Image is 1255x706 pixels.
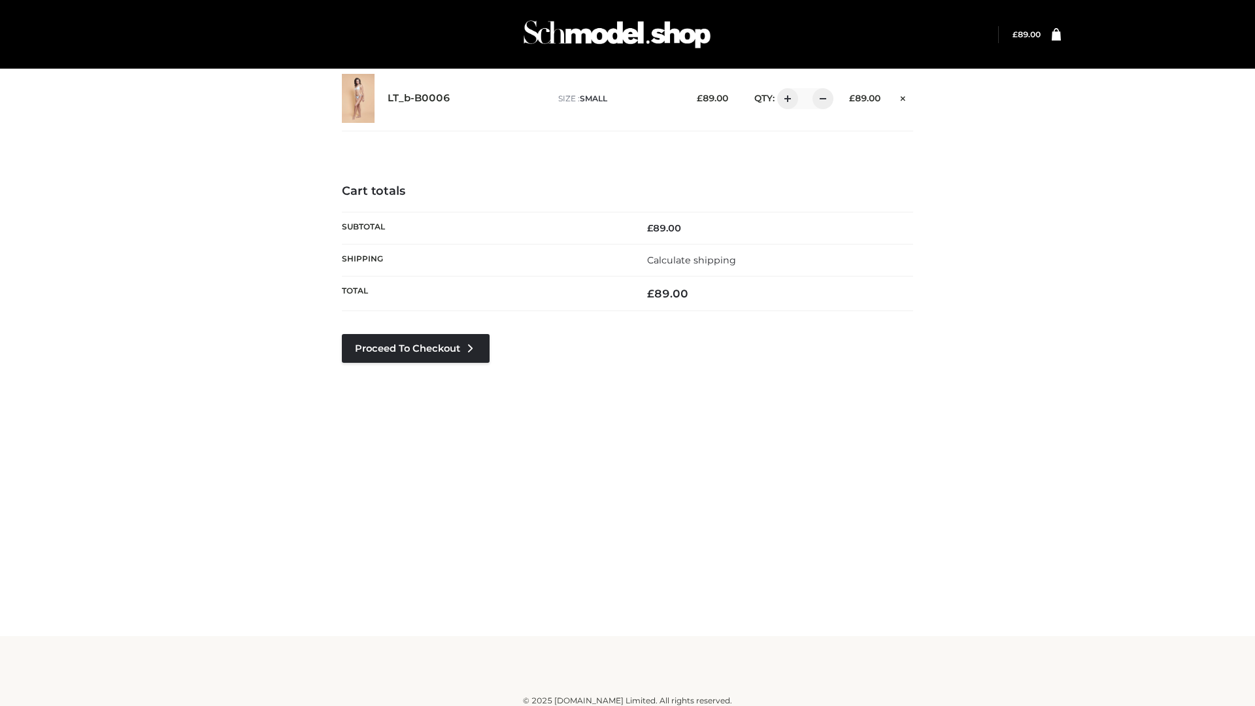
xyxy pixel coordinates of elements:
span: £ [647,287,654,300]
div: QTY: [741,88,829,109]
th: Shipping [342,244,627,276]
a: Proceed to Checkout [342,334,490,363]
span: £ [1012,29,1018,39]
img: LT_b-B0006 - SMALL [342,74,375,123]
bdi: 89.00 [849,93,880,103]
th: Total [342,277,627,311]
span: £ [697,93,703,103]
a: £89.00 [1012,29,1041,39]
span: £ [647,222,653,234]
bdi: 89.00 [647,287,688,300]
bdi: 89.00 [697,93,728,103]
h4: Cart totals [342,184,913,199]
a: Remove this item [894,88,913,105]
p: size : [558,93,677,105]
a: LT_b-B0006 [388,92,450,105]
img: Schmodel Admin 964 [519,8,715,60]
span: SMALL [580,93,607,103]
bdi: 89.00 [647,222,681,234]
span: £ [849,93,855,103]
a: Calculate shipping [647,254,736,266]
bdi: 89.00 [1012,29,1041,39]
th: Subtotal [342,212,627,244]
